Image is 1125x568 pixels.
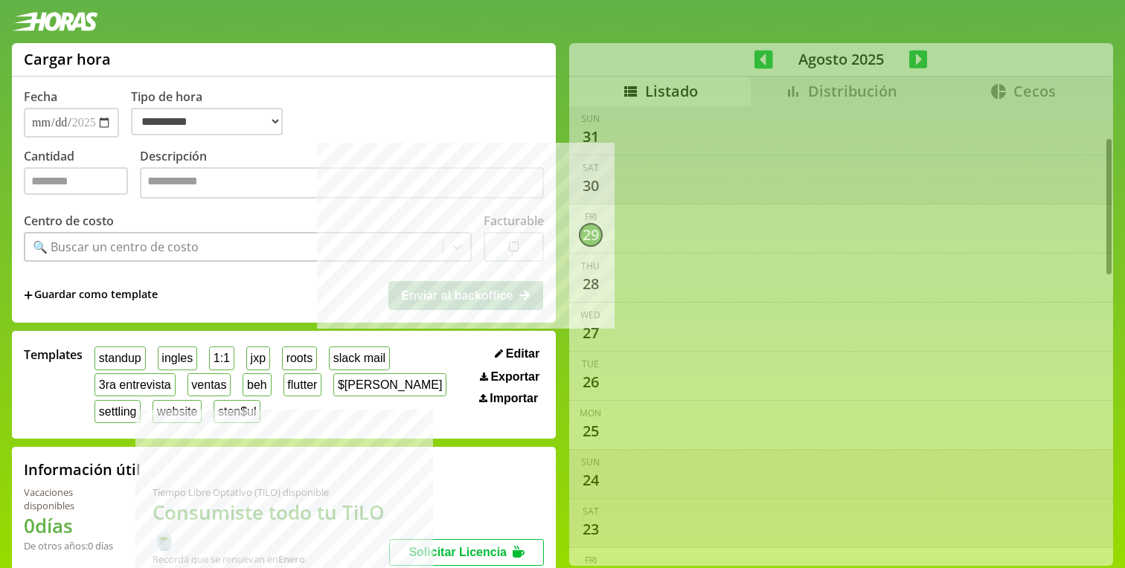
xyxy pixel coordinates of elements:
[94,373,176,396] button: 3ra entrevista
[209,346,234,369] button: 1:1
[246,346,270,369] button: jxp
[490,392,538,405] span: Importar
[24,167,128,195] input: Cantidad
[140,167,544,199] textarea: Descripción
[131,108,283,135] select: Tipo de hora
[484,213,544,229] label: Facturable
[490,370,539,384] span: Exportar
[24,88,57,105] label: Fecha
[389,539,544,566] button: Solicitar Licencia
[24,49,111,69] h1: Cargar hora
[24,346,83,363] span: Templates
[153,552,390,566] div: Recordá que se renuevan en
[243,373,271,396] button: beh
[94,346,146,369] button: standup
[153,499,390,552] h1: Consumiste todo tu TiLO 🍵
[153,400,202,423] button: website
[24,459,141,480] h2: Información útil
[131,88,295,138] label: Tipo de hora
[33,239,199,255] div: 🔍 Buscar un centro de costo
[24,485,117,512] div: Vacaciones disponibles
[12,12,98,31] img: logotipo
[24,213,114,229] label: Centro de costo
[153,485,390,499] div: Tiempo Libre Optativo (TiLO) disponible
[475,369,544,384] button: Exportar
[140,148,544,202] label: Descripción
[506,347,539,361] span: Editar
[408,546,507,558] span: Solicitar Licencia
[94,400,141,423] button: settling
[24,148,140,202] label: Cantidad
[24,539,117,552] div: De otros años: 0 días
[490,346,544,361] button: Editar
[333,373,446,396] button: $[PERSON_NAME]
[282,346,317,369] button: roots
[24,287,33,303] span: +
[283,373,322,396] button: flutter
[24,287,158,303] span: +Guardar como template
[329,346,390,369] button: slack mail
[158,346,197,369] button: ingles
[278,552,305,566] b: Enero
[214,400,260,423] button: sten$ul
[24,512,117,539] h1: 0 días
[187,373,231,396] button: ventas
